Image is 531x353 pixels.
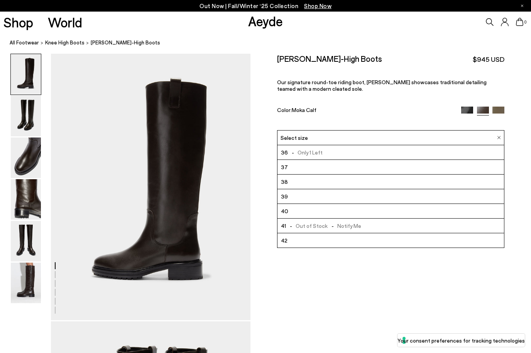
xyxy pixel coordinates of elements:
[11,221,41,261] img: Henry Knee-High Boots - Image 5
[11,263,41,303] img: Henry Knee-High Boots - Image 6
[248,13,283,29] a: Aeyde
[48,15,82,29] a: World
[91,39,160,47] span: [PERSON_NAME]-High Boots
[281,148,288,157] span: 36
[328,222,337,229] span: -
[281,192,288,201] span: 39
[45,39,85,47] a: knee high boots
[288,148,323,157] span: Only 1 Left
[524,20,528,24] span: 0
[277,54,382,63] h2: [PERSON_NAME]-High Boots
[292,107,316,113] span: Moka Calf
[397,334,525,347] button: Your consent preferences for tracking technologies
[277,79,504,92] p: Our signature round-toe riding boot, [PERSON_NAME] showcases traditional detailing teamed with a ...
[11,54,41,95] img: Henry Knee-High Boots - Image 1
[45,39,85,46] span: knee high boots
[281,221,286,231] span: 41
[10,32,531,54] nav: breadcrumb
[288,149,298,156] span: -
[304,2,331,9] span: Navigate to /collections/new-in
[281,162,288,172] span: 37
[281,134,308,142] span: Select size
[397,336,525,345] label: Your consent preferences for tracking technologies
[286,221,361,231] span: Out of Stock Notify Me
[516,18,524,26] a: 0
[11,179,41,220] img: Henry Knee-High Boots - Image 4
[10,39,39,47] a: All Footwear
[11,96,41,136] img: Henry Knee-High Boots - Image 2
[286,222,296,229] span: -
[3,15,33,29] a: Shop
[281,206,288,216] span: 40
[281,236,287,245] span: 42
[277,107,454,115] div: Color:
[473,54,504,64] span: $945 USD
[11,137,41,178] img: Henry Knee-High Boots - Image 3
[281,177,288,187] span: 38
[200,1,331,11] p: Out Now | Fall/Winter ‘25 Collection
